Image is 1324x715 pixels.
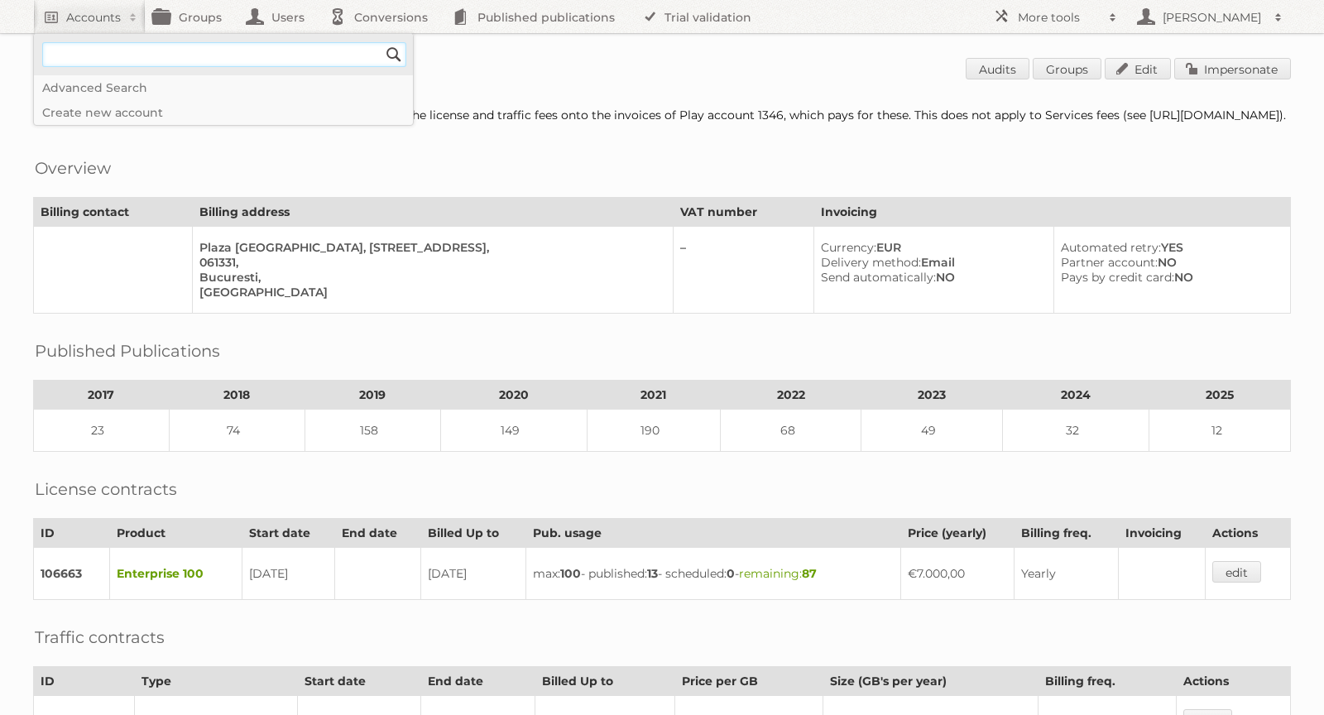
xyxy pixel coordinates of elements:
[420,519,525,548] th: Billed Up to
[821,255,921,270] span: Delivery method:
[169,410,305,452] td: 74
[440,410,587,452] td: 149
[588,410,721,452] td: 190
[1061,270,1277,285] div: NO
[134,667,297,696] th: Type
[335,519,420,548] th: End date
[1015,519,1119,548] th: Billing freq.
[673,227,813,314] td: –
[199,285,660,300] div: [GEOGRAPHIC_DATA]
[35,338,220,363] h2: Published Publications
[1174,58,1291,79] a: Impersonate
[35,625,165,650] h2: Traffic contracts
[1212,561,1261,583] a: edit
[110,548,242,600] td: Enterprise 100
[1158,9,1266,26] h2: [PERSON_NAME]
[34,410,170,452] td: 23
[34,548,110,600] td: 106663
[34,519,110,548] th: ID
[34,100,413,125] a: Create new account
[813,198,1290,227] th: Invoicing
[66,9,121,26] h2: Accounts
[193,198,674,227] th: Billing address
[242,548,335,600] td: [DATE]
[823,667,1038,696] th: Size (GB's per year)
[588,381,721,410] th: 2021
[675,667,823,696] th: Price per GB
[33,108,1291,122] div: [Contract 106663 + 106665] Automatic billing is disabled to copy the license and traffic fees ont...
[1002,410,1149,452] td: 32
[1061,270,1174,285] span: Pays by credit card:
[739,566,817,581] span: remaining:
[1061,255,1158,270] span: Partner account:
[1061,255,1277,270] div: NO
[1149,410,1291,452] td: 12
[110,519,242,548] th: Product
[420,667,535,696] th: End date
[535,667,674,696] th: Billed Up to
[720,381,861,410] th: 2022
[1205,519,1290,548] th: Actions
[1002,381,1149,410] th: 2024
[34,75,413,100] a: Advanced Search
[1061,240,1277,255] div: YES
[1061,240,1161,255] span: Automated retry:
[35,477,177,501] h2: License contracts
[647,566,658,581] strong: 13
[381,42,406,67] input: Search
[1015,548,1119,600] td: Yearly
[242,519,335,548] th: Start date
[560,566,581,581] strong: 100
[821,240,876,255] span: Currency:
[305,410,440,452] td: 158
[802,566,817,581] strong: 87
[169,381,305,410] th: 2018
[720,410,861,452] td: 68
[900,548,1015,600] td: €7.000,00
[440,381,587,410] th: 2020
[1038,667,1177,696] th: Billing freq.
[34,667,135,696] th: ID
[297,667,420,696] th: Start date
[821,270,936,285] span: Send automatically:
[34,381,170,410] th: 2017
[33,58,1291,83] h1: Account 88415: MEGA IMAGE
[1105,58,1171,79] a: Edit
[525,548,900,600] td: max: - published: - scheduled: -
[1177,667,1291,696] th: Actions
[525,519,900,548] th: Pub. usage
[1118,519,1205,548] th: Invoicing
[673,198,813,227] th: VAT number
[861,381,1003,410] th: 2023
[34,198,193,227] th: Billing contact
[900,519,1015,548] th: Price (yearly)
[821,255,1040,270] div: Email
[35,156,111,180] h2: Overview
[861,410,1003,452] td: 49
[199,255,660,270] div: 061331,
[966,58,1029,79] a: Audits
[1018,9,1101,26] h2: More tools
[821,240,1040,255] div: EUR
[420,548,525,600] td: [DATE]
[727,566,735,581] strong: 0
[199,270,660,285] div: Bucuresti,
[1149,381,1291,410] th: 2025
[199,240,660,255] div: Plaza [GEOGRAPHIC_DATA], [STREET_ADDRESS],
[1033,58,1101,79] a: Groups
[305,381,440,410] th: 2019
[821,270,1040,285] div: NO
